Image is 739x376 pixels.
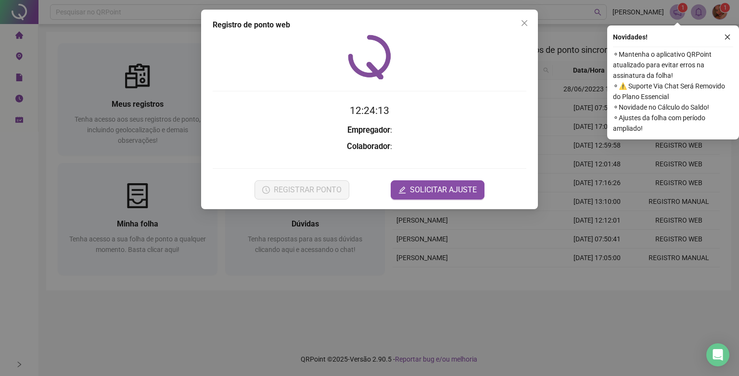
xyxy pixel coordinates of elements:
[213,124,526,137] h3: :
[398,186,406,194] span: edit
[613,113,733,134] span: ⚬ Ajustes da folha com período ampliado!
[613,49,733,81] span: ⚬ Mantenha o aplicativo QRPoint atualizado para evitar erros na assinatura da folha!
[613,32,648,42] span: Novidades !
[613,81,733,102] span: ⚬ ⚠️ Suporte Via Chat Será Removido do Plano Essencial
[706,343,729,366] div: Open Intercom Messenger
[347,125,390,135] strong: Empregador
[410,184,477,196] span: SOLICITAR AJUSTE
[347,142,390,151] strong: Colaborador
[521,19,528,27] span: close
[348,35,391,79] img: QRPoint
[213,19,526,31] div: Registro de ponto web
[517,15,532,31] button: Close
[391,180,484,200] button: editSOLICITAR AJUSTE
[350,105,389,116] time: 12:24:13
[724,34,731,40] span: close
[613,102,733,113] span: ⚬ Novidade no Cálculo do Saldo!
[255,180,349,200] button: REGISTRAR PONTO
[213,140,526,153] h3: :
